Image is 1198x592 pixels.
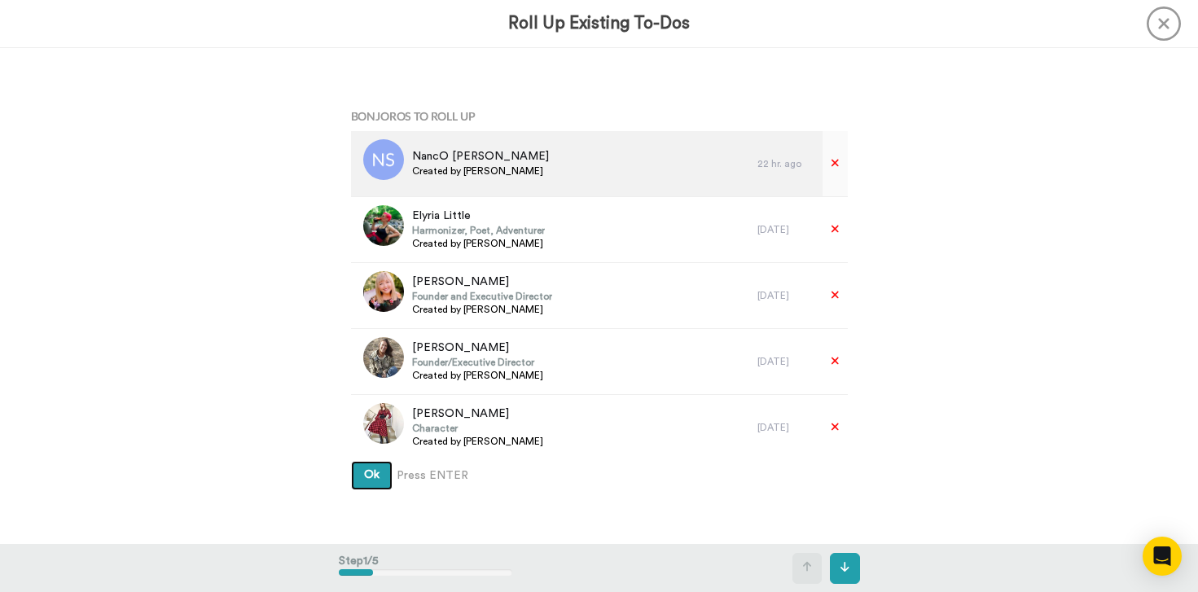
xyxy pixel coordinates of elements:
h3: Roll Up Existing To-Dos [508,14,690,33]
div: 22 hr. ago [757,157,814,170]
span: Founder and Executive Director [412,290,552,303]
img: d24aca0c-fa09-4642-9d4e-121a0349d212.jpg [363,271,404,312]
div: [DATE] [757,355,814,368]
span: [PERSON_NAME] [412,274,552,290]
span: Press ENTER [397,467,468,484]
span: Elyria Little [412,208,545,224]
h4: Bonjoros To Roll Up [351,110,848,122]
span: [PERSON_NAME] [412,406,543,422]
span: Created by [PERSON_NAME] [412,303,552,316]
img: 7b8af109-7058-4387-bac4-85d6ee0a0667.jpg [363,205,404,246]
span: NancO [PERSON_NAME] [412,148,549,164]
span: Created by [PERSON_NAME] [412,369,543,382]
div: Open Intercom Messenger [1143,537,1182,576]
div: Step 1 / 5 [339,545,512,592]
span: Ok [364,469,380,480]
span: Founder/Executive Director [412,356,543,369]
span: Created by [PERSON_NAME] [412,164,549,178]
img: 79420b92-19cd-4cd1-a76f-8378734389a6.jpg [363,337,404,378]
div: [DATE] [757,421,814,434]
div: [DATE] [757,289,814,302]
button: Ok [351,461,393,490]
img: ns.png [363,139,404,180]
span: Created by [PERSON_NAME] [412,237,545,250]
span: Character [412,422,543,435]
div: [DATE] [757,223,814,236]
span: Harmonizer, Poet, Adventurer [412,224,545,237]
span: [PERSON_NAME] [412,340,543,356]
img: 0599d7ee-a7f1-4943-a2ae-b10bc3606acc.jpg [363,403,404,444]
span: Created by [PERSON_NAME] [412,435,543,448]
